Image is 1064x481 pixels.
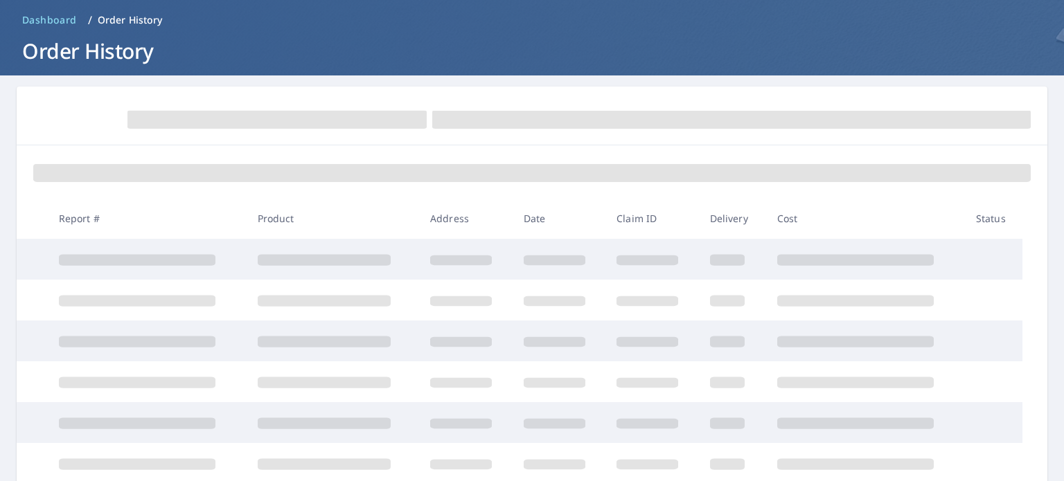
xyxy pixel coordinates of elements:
[513,198,606,239] th: Date
[17,37,1047,65] h1: Order History
[48,198,247,239] th: Report #
[17,9,1047,31] nav: breadcrumb
[22,13,77,27] span: Dashboard
[98,13,163,27] p: Order History
[699,198,766,239] th: Delivery
[247,198,420,239] th: Product
[419,198,513,239] th: Address
[17,9,82,31] a: Dashboard
[965,198,1022,239] th: Status
[766,198,965,239] th: Cost
[605,198,699,239] th: Claim ID
[88,12,92,28] li: /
